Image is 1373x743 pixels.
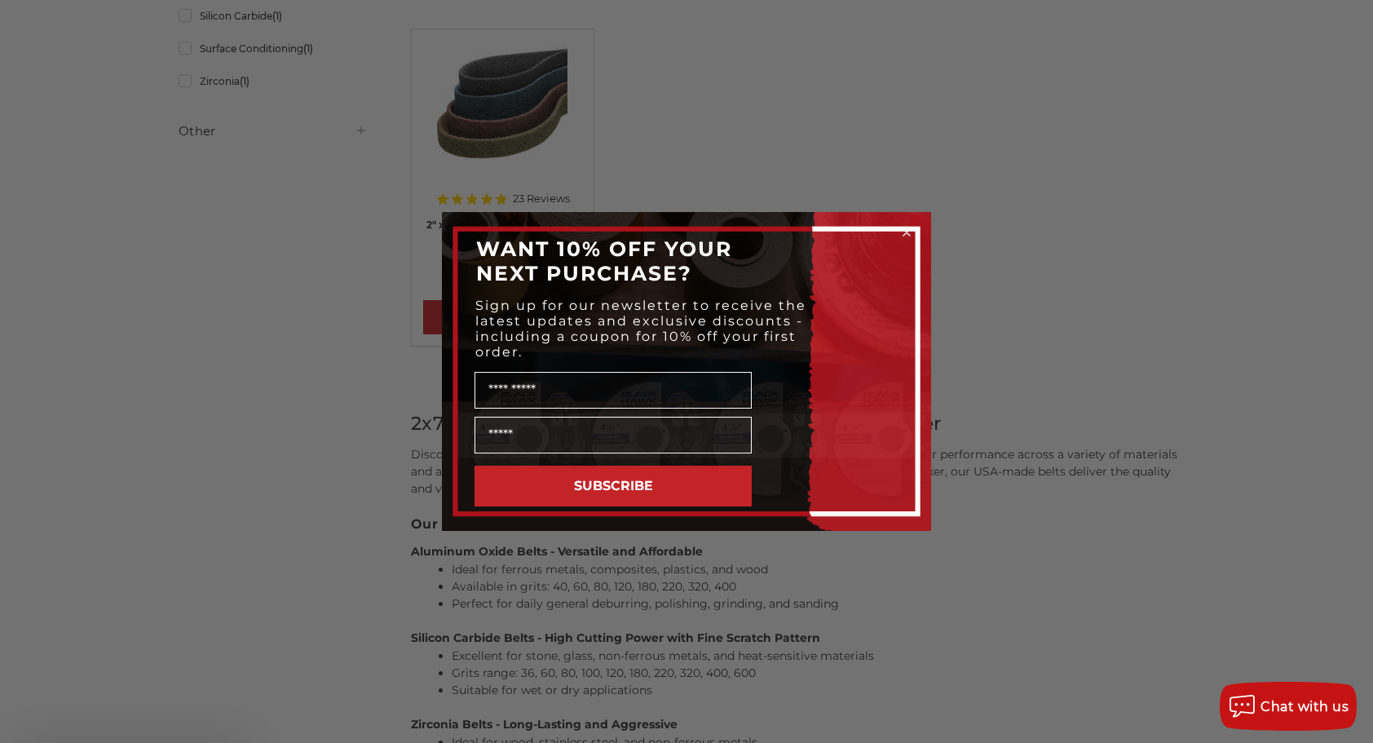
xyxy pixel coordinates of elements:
span: Sign up for our newsletter to receive the latest updates and exclusive discounts - including a co... [475,298,806,360]
span: Chat with us [1260,699,1349,714]
span: WANT 10% OFF YOUR NEXT PURCHASE? [476,237,732,285]
button: Chat with us [1220,682,1357,731]
button: SUBSCRIBE [475,466,752,506]
input: Email [475,417,752,453]
button: Close dialog [898,224,915,241]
